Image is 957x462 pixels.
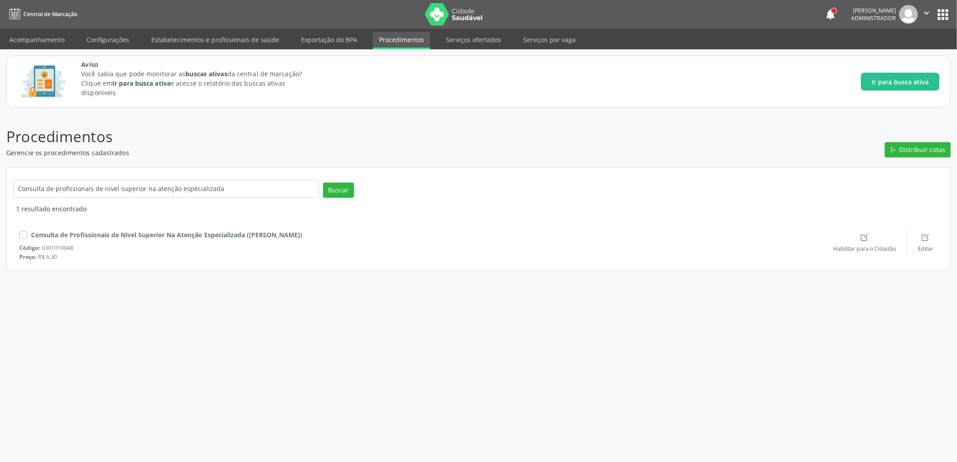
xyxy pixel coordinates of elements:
span: Preço: [19,253,37,261]
span: Editar [918,245,933,253]
i:  [922,8,931,18]
div: Consulta de Profissionais de Nivel Superior Na Atenção Especializada (Exceto Médico) [31,230,302,240]
div: 0301010048 [19,244,822,252]
span: Ir para busca ativa [872,77,929,87]
button: notifications [824,8,837,21]
ion-icon: git merge outline [890,147,896,153]
div: [PERSON_NAME] [851,7,896,14]
input: Busque pelo nome ou código de procedimento [13,180,319,198]
button:  [918,5,935,24]
span: R$ 6,30 [39,253,57,261]
p: Gerencie os procedimentos cadastrados [6,148,668,157]
p: Procedimentos [6,126,668,148]
ion-icon: create outline [860,233,869,242]
a: Central de Marcação [6,7,77,22]
button: Ir para busca ativa [861,73,940,91]
button: git merge outline Distribuir cotas [885,142,951,157]
strong: buscas ativas [185,70,227,78]
span: Habilitar para o Cidadão [833,245,896,253]
div: 1 resultado encontrado [16,204,944,214]
span: Código: [19,244,40,252]
a: Procedimentos [373,32,430,49]
strong: Ir para busca ativa [112,79,170,87]
button: Buscar [323,183,354,198]
span: Distribuir cotas [900,145,946,154]
button: apps [935,7,951,22]
p: Você sabia que pode monitorar as da central de marcação? Clique em e acesse o relatório das busca... [81,69,319,97]
a: Acompanhamento [3,32,71,48]
a: Configurações [80,32,135,48]
span: Aviso [81,60,319,69]
ion-icon: create outline [921,233,930,242]
img: img [899,5,918,24]
a: Exportação do BPA [295,32,363,48]
img: Imagem de CalloutCard [17,61,69,102]
a: Serviços por vaga [517,32,582,48]
a: Estabelecimentos e profissionais de saúde [145,32,285,48]
a: Serviços ofertados [440,32,507,48]
span: Central de Marcação [23,10,77,18]
span: Administrador [851,14,896,22]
